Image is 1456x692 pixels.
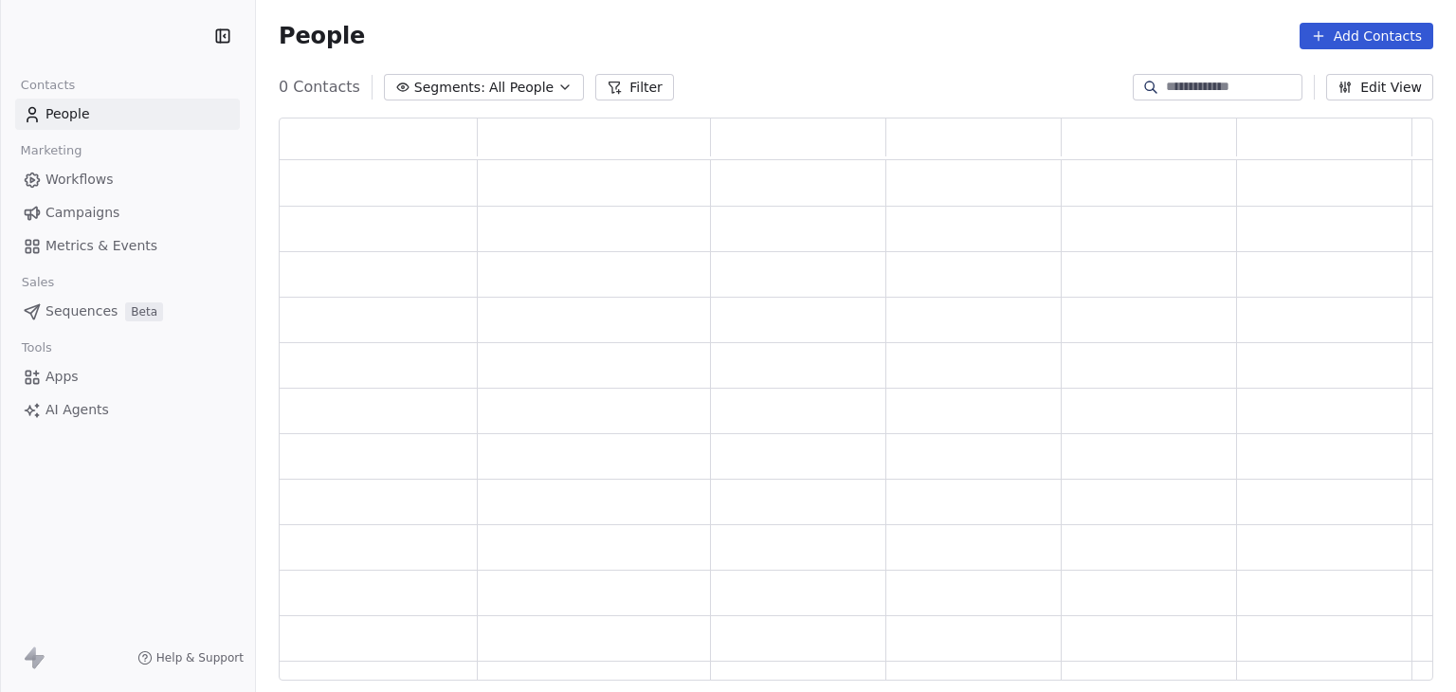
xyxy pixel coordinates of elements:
[45,236,157,256] span: Metrics & Events
[45,104,90,124] span: People
[45,367,79,387] span: Apps
[125,302,163,321] span: Beta
[1326,74,1433,100] button: Edit View
[279,76,360,99] span: 0 Contacts
[1300,23,1433,49] button: Add Contacts
[137,650,244,665] a: Help & Support
[15,99,240,130] a: People
[595,74,674,100] button: Filter
[15,230,240,262] a: Metrics & Events
[15,164,240,195] a: Workflows
[13,334,60,362] span: Tools
[15,361,240,392] a: Apps
[15,394,240,426] a: AI Agents
[13,268,63,297] span: Sales
[45,400,109,420] span: AI Agents
[12,71,83,100] span: Contacts
[15,197,240,228] a: Campaigns
[45,301,118,321] span: Sequences
[279,22,365,50] span: People
[156,650,244,665] span: Help & Support
[45,203,119,223] span: Campaigns
[15,296,240,327] a: SequencesBeta
[414,78,485,98] span: Segments:
[45,170,114,190] span: Workflows
[12,137,90,165] span: Marketing
[489,78,554,98] span: All People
